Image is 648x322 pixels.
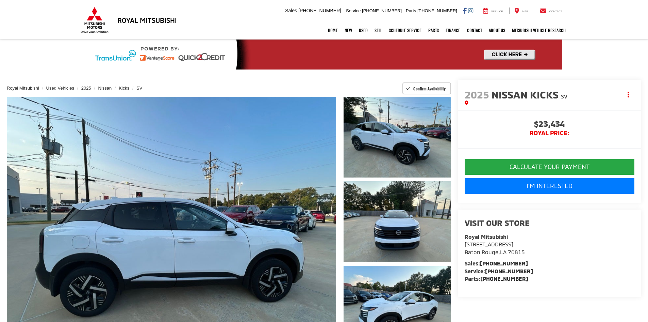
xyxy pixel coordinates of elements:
[413,86,446,91] span: Confirm Availability
[119,86,129,91] a: Kicks
[485,268,533,274] a: [PHONE_NUMBER]
[491,10,503,13] span: Service
[117,16,177,24] h3: Royal Mitsubishi
[522,10,528,13] span: Map
[465,88,489,101] span: 2025
[465,260,528,266] strong: Sales:
[535,7,567,14] a: Contact
[508,249,525,255] span: 70815
[46,86,74,91] a: Used Vehicles
[480,275,528,282] a: [PHONE_NUMBER]
[342,180,452,263] img: 2025 Nissan Kicks SV
[465,218,634,227] h2: Visit our Store
[406,8,416,13] span: Parts
[465,120,634,130] span: $23,434
[463,8,467,13] a: Facebook: Click to visit our Facebook page
[500,249,506,255] span: LA
[465,159,634,175] button: CALCULATE YOUR PAYMENT
[344,181,451,262] a: Expand Photo 2
[485,22,509,39] a: About Us
[342,96,452,178] img: 2025 Nissan Kicks SV
[465,241,513,247] span: [STREET_ADDRESS]
[442,22,464,39] a: Finance
[136,86,142,91] a: SV
[346,8,361,13] span: Service
[465,268,533,274] strong: Service:
[478,7,508,14] a: Service
[362,8,402,13] span: [PHONE_NUMBER]
[465,178,634,194] a: I'm Interested
[402,82,451,94] button: Confirm Availability
[492,88,561,101] span: Nissan Kicks
[465,249,498,255] span: Baton Rouge
[464,22,485,39] a: Contact
[480,260,528,266] a: [PHONE_NUMBER]
[344,97,451,178] a: Expand Photo 1
[465,130,634,137] span: Royal PRICE:
[81,86,91,91] a: 2025
[285,8,297,13] span: Sales
[341,22,355,39] a: New
[549,10,562,13] span: Contact
[425,22,442,39] a: Parts: Opens in a new tab
[465,233,508,240] strong: Royal Mitsubishi
[509,7,533,14] a: Map
[465,241,525,255] a: [STREET_ADDRESS] Baton Rouge,LA 70815
[561,93,567,99] span: SV
[7,86,39,91] a: Royal Mitsubishi
[325,22,341,39] a: Home
[371,22,385,39] a: Sell
[509,22,569,39] a: Mitsubishi Vehicle Research
[465,275,528,282] strong: Parts:
[298,8,341,13] span: [PHONE_NUMBER]
[628,92,629,97] span: dropdown dots
[468,8,473,13] a: Instagram: Click to visit our Instagram page
[86,40,562,70] img: Quick2Credit
[355,22,371,39] a: Used
[417,8,457,13] span: [PHONE_NUMBER]
[465,249,525,255] span: ,
[385,22,425,39] a: Schedule Service: Opens in a new tab
[622,89,634,101] button: Actions
[98,86,112,91] a: Nissan
[79,7,110,33] img: Mitsubishi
